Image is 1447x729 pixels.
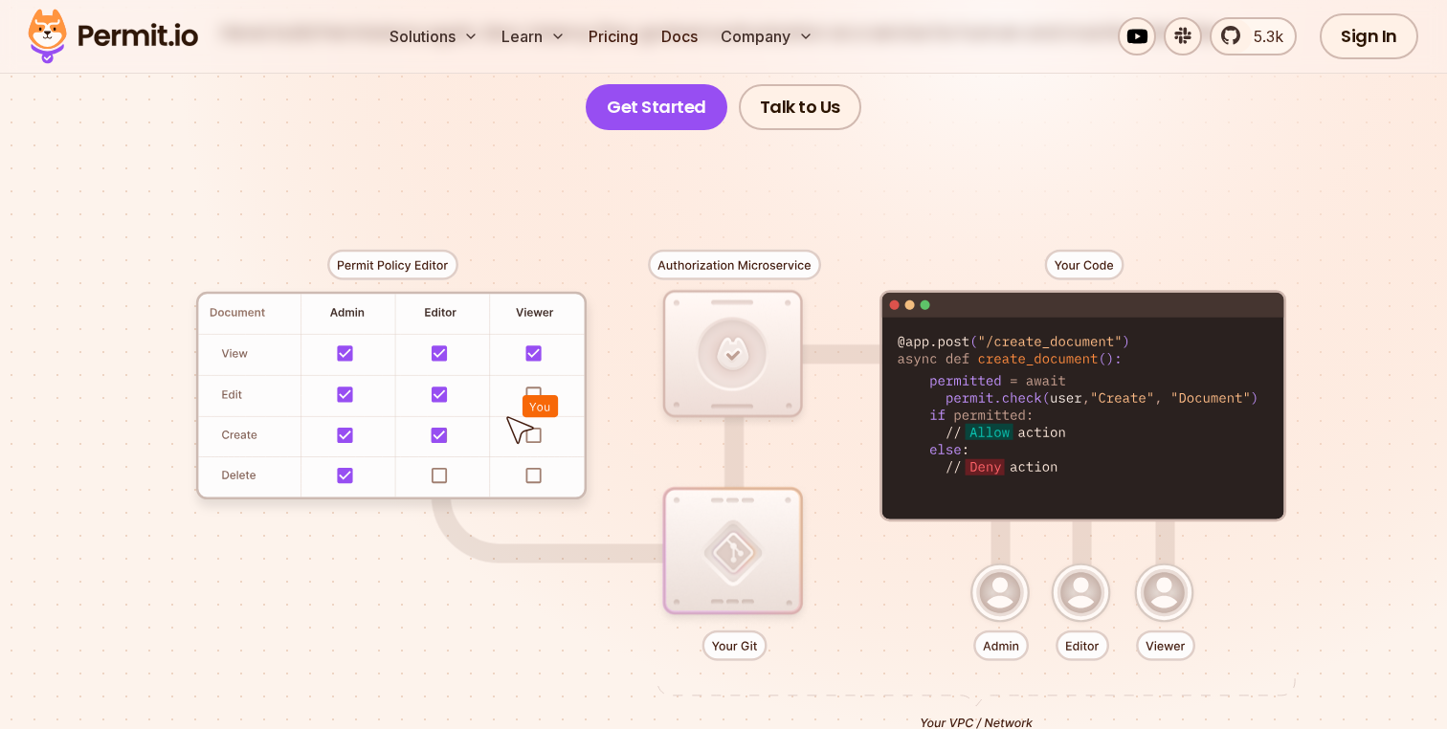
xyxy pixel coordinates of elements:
[586,84,727,130] a: Get Started
[1210,17,1297,55] a: 5.3k
[1320,13,1418,59] a: Sign In
[19,4,207,69] img: Permit logo
[654,17,705,55] a: Docs
[494,17,573,55] button: Learn
[1242,25,1283,48] span: 5.3k
[581,17,646,55] a: Pricing
[382,17,486,55] button: Solutions
[713,17,821,55] button: Company
[739,84,861,130] a: Talk to Us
